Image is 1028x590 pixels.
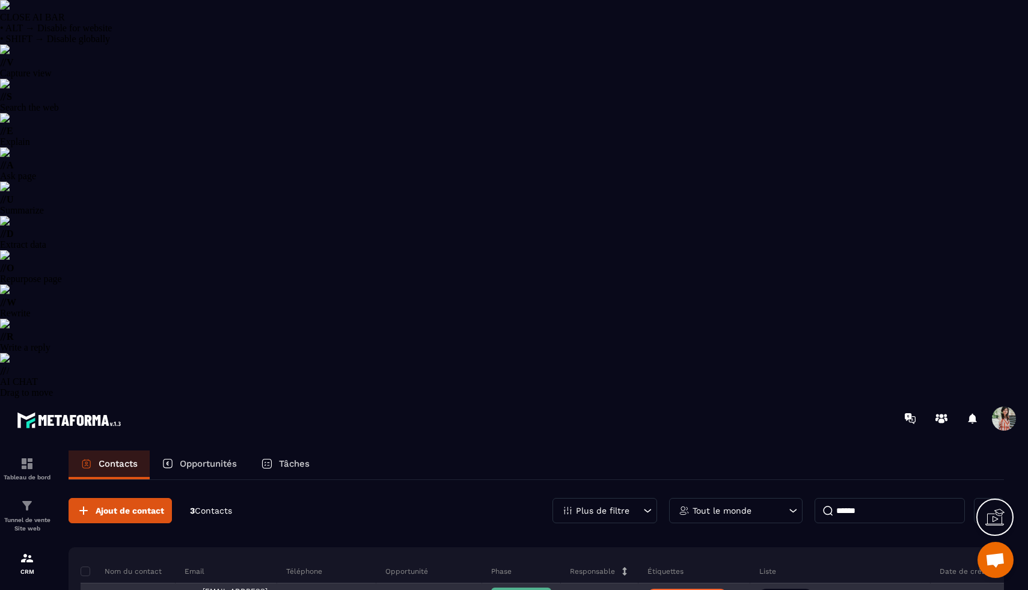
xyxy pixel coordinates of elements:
p: Contacts [99,458,138,469]
p: Opportunité [385,567,428,576]
div: Ouvrir le chat [978,542,1014,578]
p: Plus de filtre [576,506,629,515]
p: Tout le monde [693,506,751,515]
img: formation [20,551,34,565]
span: Contacts [195,506,232,515]
a: formationformationCRM [3,542,51,584]
p: Opportunités [180,458,237,469]
img: formation [20,499,34,513]
p: Email [185,567,204,576]
p: Nom du contact [81,567,162,576]
p: 3 [190,505,232,517]
p: Liste [759,567,776,576]
a: Contacts [69,450,150,479]
p: Phase [491,567,512,576]
a: Tâches [249,450,322,479]
span: Ajout de contact [96,505,164,517]
p: Tableau de bord [3,474,51,481]
a: formationformationTableau de bord [3,447,51,490]
img: formation [20,456,34,471]
a: Opportunités [150,450,249,479]
p: Tunnel de vente Site web [3,516,51,533]
p: CRM [3,568,51,575]
p: Responsable [570,567,615,576]
button: Ajout de contact [69,498,172,523]
p: Étiquettes [647,567,684,576]
p: Tâches [279,458,310,469]
p: Date de création [940,567,999,576]
a: formationformationTunnel de vente Site web [3,490,51,542]
p: Téléphone [286,567,322,576]
img: logo [17,409,125,431]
